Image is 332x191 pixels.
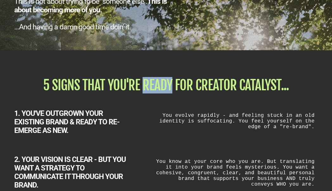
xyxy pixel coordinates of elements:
div: You evolve rapidly - and feeling stuck in an old identity is suffocating. You feel yourself on th... [150,109,318,133]
b: 1. YOU'VE OUTGROWN YOUR EXISTING BRAND & READY TO RE-EMERGE AS NEW. [14,109,119,135]
b: 2. YOUR VISION IS CLEAR - BUT YOU WANT A STRATEGY TO COMMUNICATE IT THROUGH YOUR BRAND. [14,155,126,189]
div: You know at your core who you are. But translating it into your brand feels mysterious. You want ... [150,155,318,190]
div: ...And having a damn good time doin' it. [14,23,182,31]
h1: 5 SIGNS THAT YOU'RE READY FOR CREATOR CATALYST... [14,79,318,92]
